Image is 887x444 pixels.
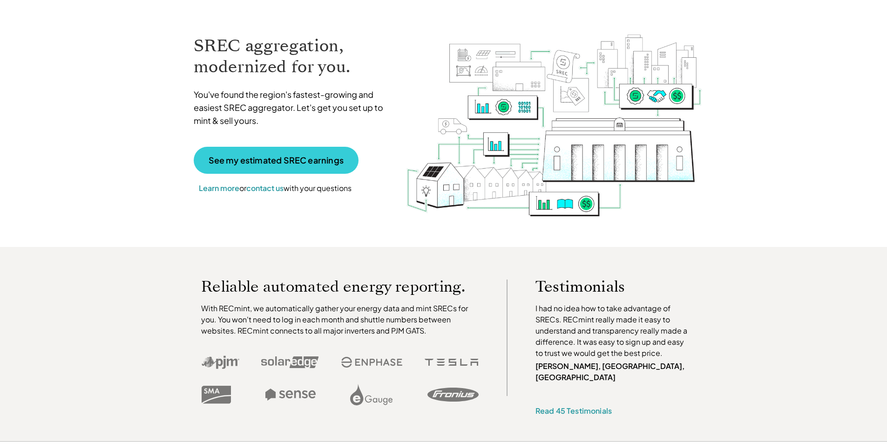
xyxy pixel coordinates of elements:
img: RECmint value cycle [406,10,703,219]
a: contact us [246,183,284,193]
a: Read 45 Testimonials [535,406,612,416]
a: See my estimated SREC earnings [194,147,359,174]
p: With RECmint, we automatically gather your energy data and mint SRECs for you. You won't need to ... [201,303,479,336]
p: I had no idea how to take advantage of SRECs. RECmint really made it easy to understand and trans... [535,303,692,359]
p: Reliable automated energy reporting. [201,280,479,294]
p: Testimonials [535,280,674,294]
p: [PERSON_NAME], [GEOGRAPHIC_DATA], [GEOGRAPHIC_DATA] [535,361,692,383]
p: or with your questions [194,182,357,194]
h1: SREC aggregation, modernized for you. [194,35,392,77]
p: See my estimated SREC earnings [209,156,344,164]
a: Learn more [199,183,239,193]
p: You've found the region's fastest-growing and easiest SREC aggregator. Let's get you set up to mi... [194,88,392,127]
